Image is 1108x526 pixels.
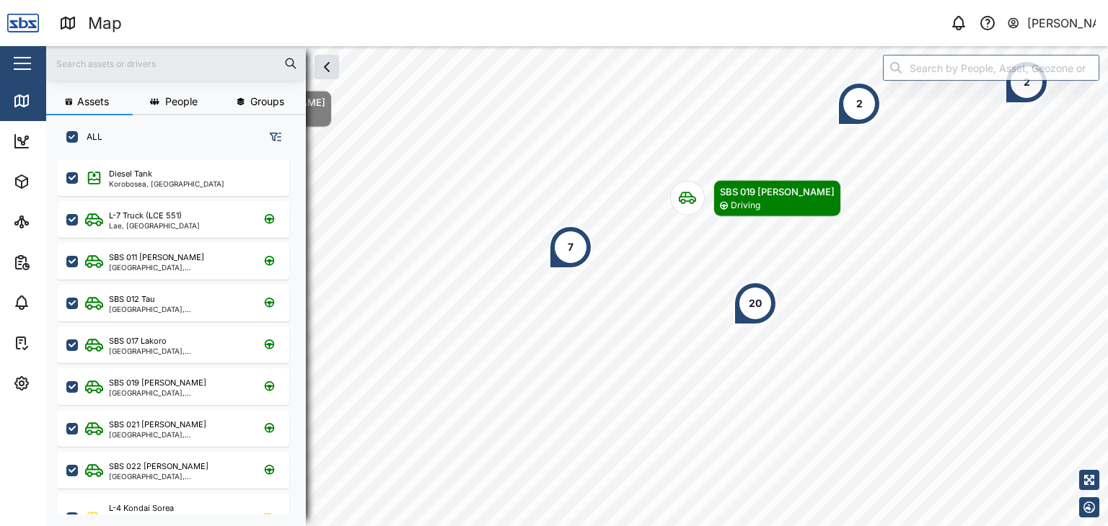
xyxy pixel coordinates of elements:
[109,335,167,347] div: SBS 017 Lakoro
[46,46,1108,526] canvas: Map
[109,431,247,438] div: [GEOGRAPHIC_DATA], [GEOGRAPHIC_DATA]
[250,97,284,107] span: Groups
[109,264,247,271] div: [GEOGRAPHIC_DATA], [GEOGRAPHIC_DATA]
[165,97,198,107] span: People
[549,226,592,269] div: Map marker
[1005,61,1048,104] div: Map marker
[109,168,152,180] div: Diesel Tank
[720,184,835,199] div: SBS 019 [PERSON_NAME]
[109,293,155,306] div: SBS 012 Tau
[38,174,82,190] div: Assets
[109,306,247,313] div: [GEOGRAPHIC_DATA], [GEOGRAPHIC_DATA]
[77,97,109,107] span: Assets
[109,419,206,431] div: SBS 021 [PERSON_NAME]
[109,210,182,222] div: L-7 Truck (LCE 551)
[109,389,247,396] div: [GEOGRAPHIC_DATA], [GEOGRAPHIC_DATA]
[1006,13,1096,33] button: [PERSON_NAME]
[883,55,1099,81] input: Search by People, Asset, Geozone or Place
[837,82,881,125] div: Map marker
[55,53,297,74] input: Search assets or drivers
[109,222,200,229] div: Lae, [GEOGRAPHIC_DATA]
[109,251,204,264] div: SBS 011 [PERSON_NAME]
[734,282,777,325] div: Map marker
[7,7,39,39] img: Main Logo
[109,347,247,355] div: [GEOGRAPHIC_DATA], [GEOGRAPHIC_DATA]
[38,254,87,270] div: Reports
[109,460,208,473] div: SBS 022 [PERSON_NAME]
[38,214,72,230] div: Sites
[670,180,841,217] div: Map marker
[38,133,102,149] div: Dashboard
[1024,74,1030,90] div: 2
[78,131,102,143] label: ALL
[88,11,122,36] div: Map
[38,295,82,311] div: Alarms
[731,199,760,213] div: Driving
[38,335,77,351] div: Tasks
[109,473,247,480] div: [GEOGRAPHIC_DATA], [GEOGRAPHIC_DATA]
[856,96,863,112] div: 2
[109,377,206,389] div: SBS 019 [PERSON_NAME]
[38,375,89,391] div: Settings
[749,295,762,311] div: 20
[109,180,224,187] div: Korobosea, [GEOGRAPHIC_DATA]
[568,239,573,255] div: 7
[58,154,305,514] div: grid
[1027,14,1096,32] div: [PERSON_NAME]
[38,93,70,109] div: Map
